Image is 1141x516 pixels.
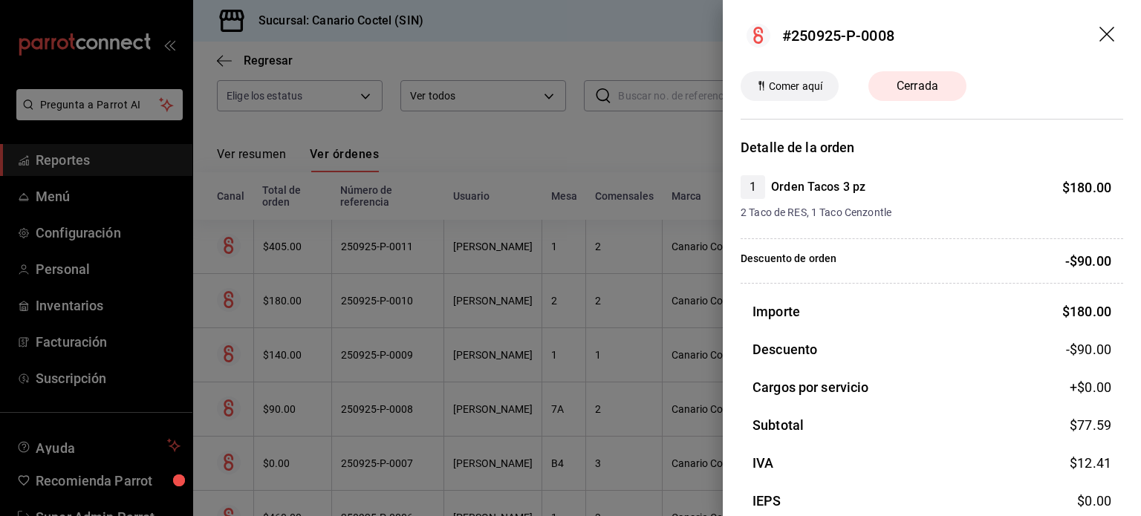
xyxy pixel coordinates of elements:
span: Cerrada [888,77,947,95]
span: 1 [741,178,765,196]
h3: Cargos por servicio [752,377,869,397]
span: $ 12.41 [1070,455,1111,471]
span: $ 77.59 [1070,417,1111,433]
span: +$ 0.00 [1070,377,1111,397]
button: drag [1099,27,1117,45]
h3: Subtotal [752,415,804,435]
p: Descuento de orden [741,251,836,271]
span: $ 0.00 [1077,493,1111,509]
h4: Orden Tacos 3 pz [771,178,865,196]
h3: Descuento [752,339,817,359]
span: 2 Taco de RES, 1 Taco Cenzontle [741,205,1111,221]
span: $ 180.00 [1062,180,1111,195]
h3: IEPS [752,491,781,511]
h3: IVA [752,453,773,473]
span: $ 180.00 [1062,304,1111,319]
h3: Detalle de la orden [741,137,1123,157]
div: #250925-P-0008 [782,25,894,47]
span: Comer aquí [763,79,828,94]
span: -$90.00 [1066,339,1111,359]
h3: Importe [752,301,800,321]
p: -$90.00 [1065,251,1111,271]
